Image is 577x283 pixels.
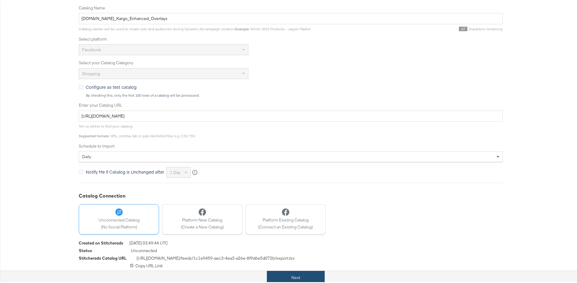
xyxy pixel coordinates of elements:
span: daily [82,153,91,158]
label: Enter your Catalog URL [79,101,503,107]
span: 67 [459,25,467,30]
label: Select platform [79,35,503,41]
div: Copy URL Link [79,262,503,268]
span: Notify Me if Catalog is Unchanged after [86,168,164,174]
button: Platform Existing Catalog(Connect an Existing Catalog) [245,203,326,233]
span: Unconnected [131,247,157,254]
span: (No Social Platform) [98,223,140,229]
span: (Create a New Catalog) [181,223,224,229]
input: Name your catalog e.g. My Dynamic Product Catalog [79,12,503,23]
button: Platform New Catalog(Create a New Catalog) [162,203,242,233]
label: Select your Catalog Category [79,59,503,65]
input: Enter Catalog URL, e.g. http://www.example.com/products.xml [79,109,503,121]
span: [URL][DOMAIN_NAME] /feeds/ 1c1e9459-aec3-4ea3-a26e-8f9d6e5d072b /export.tsv [137,254,295,262]
div: Stitcherads Catalog URL [79,254,127,260]
span: (Connect an Existing Catalog) [258,223,313,229]
button: Unconnected Catalog(No Social Platform) [79,203,159,233]
label: Catalog Name [79,4,503,10]
div: Status [79,247,92,252]
span: Catalog names will be used to create sets and audiences during Dynamic Ad campaign creation. : Wi... [79,25,311,30]
strong: Supported formats [79,132,109,137]
span: 1 day [170,168,181,174]
span: Tell us where to find your catalog. : XML, comma, tab or pipe delimited files e.g. CSV, TSV. [79,123,195,137]
div: By checking this, only the first 100 rows of a catalog will be processed. [86,92,503,96]
span: Platform Existing Catalog [258,216,313,222]
strong: Example [235,25,249,30]
span: [DATE] 03:49:44 UTC [129,239,168,247]
span: Unconnected Catalog [98,216,140,222]
span: Shopping [82,70,100,75]
span: Platform New Catalog [181,216,224,222]
div: characters remaining [311,25,503,30]
span: Configure as test catalog [86,83,137,89]
div: Created on Stitcherads [79,239,123,245]
label: Schedule to Import [79,142,503,148]
div: Catalog Connection [79,191,503,198]
span: Facebook [82,46,101,51]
